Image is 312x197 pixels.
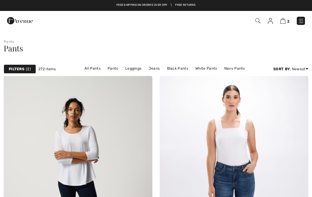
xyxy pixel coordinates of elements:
[165,72,213,80] a: [PERSON_NAME] Pants
[4,43,23,54] span: Pants
[4,40,14,44] a: Pants
[7,15,33,27] img: 1ère Avenue
[105,64,121,72] a: Pants
[280,17,289,24] a: 3
[175,3,196,7] a: Free Returns
[9,66,24,72] strong: Filters
[122,64,144,72] a: Leggings
[273,67,290,71] strong: Sort By
[273,66,308,72] div: : Newest
[38,66,56,72] span: 272 items
[26,66,31,72] span: 2
[298,18,304,24] img: Menu
[268,18,273,24] img: My Info
[116,3,167,7] a: Free shipping on orders over $99
[146,64,163,72] a: Jeans
[287,19,289,24] span: 3
[116,72,164,80] a: [PERSON_NAME] Pants
[164,64,191,72] a: Black Pants
[7,17,33,23] a: 1ère Avenue
[81,64,104,72] a: All Pants
[171,3,172,7] span: |
[192,64,220,72] a: White Pants
[280,18,285,24] img: Shopping Bag
[221,64,248,72] a: Navy Pants
[255,18,261,23] img: Search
